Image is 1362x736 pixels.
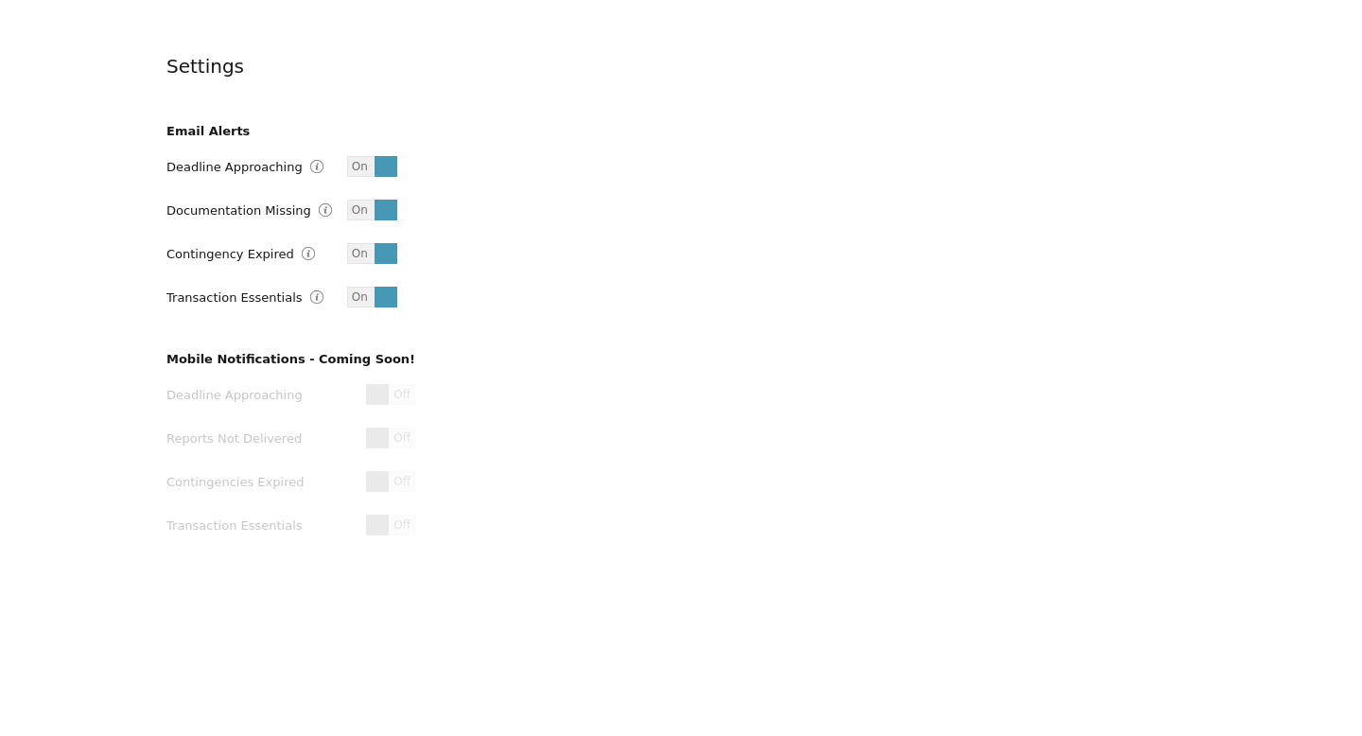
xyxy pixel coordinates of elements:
[166,121,396,141] h3: Email Alerts
[346,288,373,307] span: On
[166,291,303,304] label: Transaction Essentials
[166,204,311,217] label: Documentation Missing
[166,53,244,79] h4: Settings
[166,161,303,173] label: Deadline Approaching
[346,157,373,176] span: On
[166,248,294,260] label: Contingency Expired
[346,244,373,263] span: On
[346,201,373,219] span: On
[166,349,415,369] h3: Mobile Notifications - Coming Soon!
